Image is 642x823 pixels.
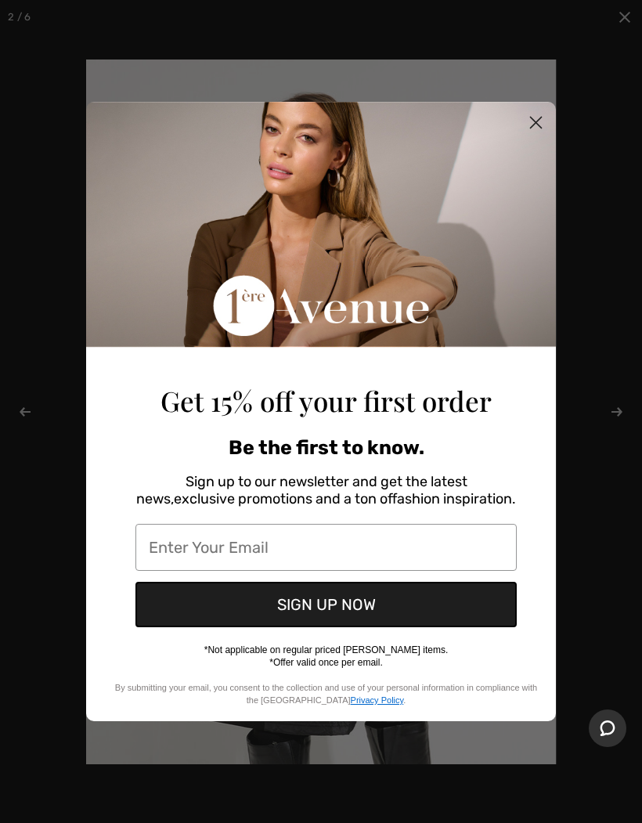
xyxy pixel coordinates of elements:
[174,490,397,507] span: exclusive promotions and a ton of
[522,109,550,136] button: Close dialog
[269,657,383,668] span: *Offer valid once per email.
[229,436,424,459] span: Be the first to know.
[589,709,626,749] iframe: Opens a widget where you can chat to one of our agents
[204,644,448,655] span: *Not applicable on regular priced [PERSON_NAME] items.
[397,490,516,507] span: fashion inspiration.
[135,582,517,627] button: SIGN UP NOW
[136,473,467,507] span: Sign up to our newsletter and get the latest news,
[351,695,404,705] a: Privacy Policy
[160,382,492,419] span: Get 15% off your first order
[115,683,537,705] span: By submitting your email, you consent to the collection and use of your personal information in c...
[135,524,517,571] input: Enter Your Email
